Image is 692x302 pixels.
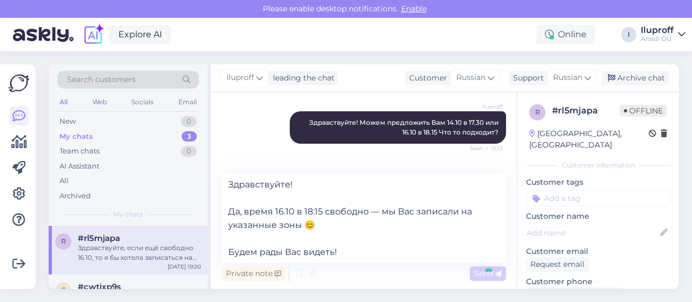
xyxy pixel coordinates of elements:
[526,190,670,206] input: Add a tag
[59,161,99,172] div: AI Assistant
[641,26,674,35] div: Iluproff
[61,237,66,245] span: r
[78,243,201,263] div: Здравствуйте, если ещё свободно 16.10, то я бы хотела записаться на это число в 18.15☺️
[59,131,93,142] div: My chats
[405,72,447,84] div: Customer
[59,116,76,127] div: New
[509,72,544,84] div: Support
[59,191,91,202] div: Archived
[59,146,99,157] div: Team chats
[57,95,70,109] div: All
[114,210,143,219] span: My chats
[59,176,69,186] div: All
[641,35,674,43] div: Anadi OÜ
[526,287,624,302] div: Request phone number
[90,95,109,109] div: Web
[526,177,670,188] p: Customer tags
[526,246,670,257] p: Customer email
[309,118,500,136] span: Здравствуйте! Можем предложить Вам 14.10 в 17.30 или 16.10 в 18.15 Что то подходит?
[526,160,670,170] div: Customer information
[227,72,254,84] span: Iluproff
[78,233,120,243] span: #rl5mjapa
[78,282,121,292] span: #cwtjxp9s
[621,27,636,42] div: I
[9,73,29,93] img: Askly Logo
[269,72,335,84] div: leading the chat
[61,286,66,294] span: c
[398,4,430,14] span: Enable
[535,108,540,116] span: r
[552,104,620,117] div: # rl5mjapa
[536,25,595,44] div: Online
[526,211,670,222] p: Customer name
[641,26,686,43] a: IluproffAnadi OÜ
[67,74,136,85] span: Search customers
[181,146,197,157] div: 0
[529,128,649,151] div: [GEOGRAPHIC_DATA], [GEOGRAPHIC_DATA]
[182,131,197,142] div: 3
[129,95,156,109] div: Socials
[462,144,503,152] span: Seen ✓ 15:12
[526,276,670,287] p: Customer phone
[176,95,199,109] div: Email
[462,103,503,111] span: Iluproff
[82,23,105,46] img: explore-ai
[526,257,589,272] div: Request email
[456,72,485,84] span: Russian
[527,227,658,239] input: Add name
[620,105,667,117] span: Offline
[601,71,669,85] div: Archive chat
[181,116,197,127] div: 0
[168,263,201,271] div: [DATE] 19:20
[109,25,171,44] a: Explore AI
[553,72,582,84] span: Russian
